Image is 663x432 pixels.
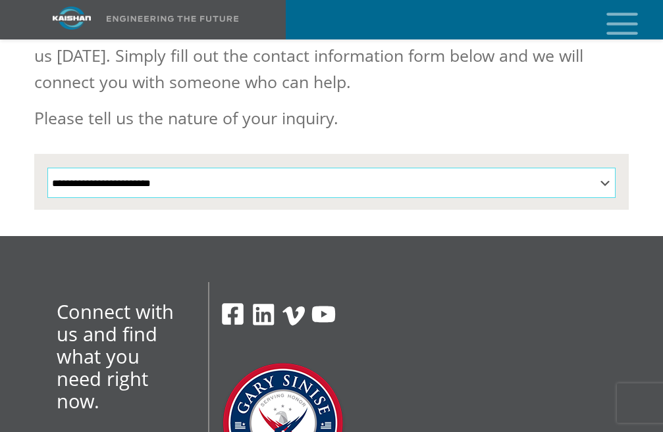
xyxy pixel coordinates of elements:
[251,302,277,327] img: Linkedin
[107,16,238,22] img: Engineering the future
[22,7,121,30] img: kaishan logo
[311,302,336,327] img: Youtube
[282,306,305,325] img: Vimeo
[601,9,623,31] a: mobile menu
[57,299,174,414] span: Connect with us and find what you need right now.
[221,302,245,326] img: Facebook
[34,105,628,131] p: Please tell us the nature of your inquiry.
